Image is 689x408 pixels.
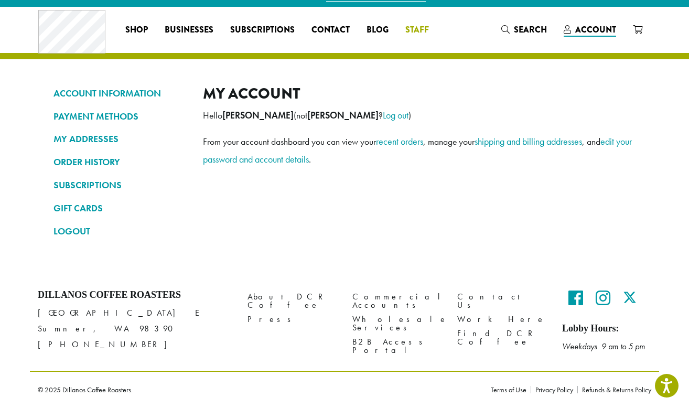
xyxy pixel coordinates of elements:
strong: [PERSON_NAME] [222,110,294,121]
a: Press [247,313,337,327]
a: Privacy Policy [531,386,577,393]
h5: Lobby Hours: [562,323,651,335]
a: LOGOUT [53,222,187,240]
a: Wholesale Services [352,313,442,335]
a: Contact Us [457,289,546,312]
a: recent orders [376,135,423,147]
span: Subscriptions [230,24,295,37]
a: B2B Access Portal [352,335,442,358]
span: Contact [311,24,350,37]
span: Account [575,24,616,36]
a: Find DCR Coffee [457,327,546,349]
span: Blog [367,24,389,37]
a: MY ADDRESSES [53,130,187,148]
a: Commercial Accounts [352,289,442,312]
span: Staff [405,24,429,37]
strong: [PERSON_NAME] [307,110,379,121]
span: Shop [125,24,148,37]
h2: My account [203,84,636,103]
a: Work Here [457,313,546,327]
a: ORDER HISTORY [53,153,187,171]
span: Businesses [165,24,213,37]
a: Search [493,21,555,38]
em: Weekdays 9 am to 5 pm [562,341,645,352]
a: Refunds & Returns Policy [577,386,651,393]
nav: Account pages [53,84,187,249]
a: PAYMENT METHODS [53,108,187,125]
a: SUBSCRIPTIONS [53,176,187,194]
span: Search [514,24,547,36]
a: Staff [397,22,437,38]
a: About DCR Coffee [247,289,337,312]
h4: Dillanos Coffee Roasters [38,289,232,301]
p: © 2025 Dillanos Coffee Roasters. [38,386,475,393]
p: From your account dashboard you can view your , manage your , and . [203,133,636,168]
a: shipping and billing addresses [475,135,582,147]
a: Terms of Use [491,386,531,393]
a: Shop [117,22,156,38]
p: Hello (not ? ) [203,106,636,124]
a: GIFT CARDS [53,199,187,217]
p: [GEOGRAPHIC_DATA] E Sumner, WA 98390 [PHONE_NUMBER] [38,305,232,352]
a: ACCOUNT INFORMATION [53,84,187,102]
a: Log out [383,109,408,121]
